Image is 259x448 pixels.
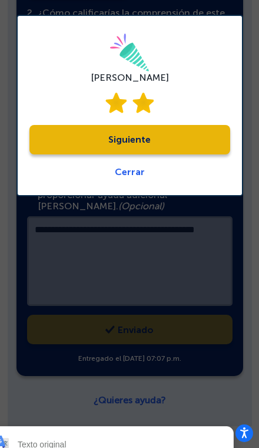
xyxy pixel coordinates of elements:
[132,93,154,113] img: star
[105,93,127,113] img: star
[109,34,150,72] img: celebrate
[91,72,169,83] div: [PERSON_NAME]
[29,125,230,154] a: Siguiente
[115,166,145,177] a: Cerrar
